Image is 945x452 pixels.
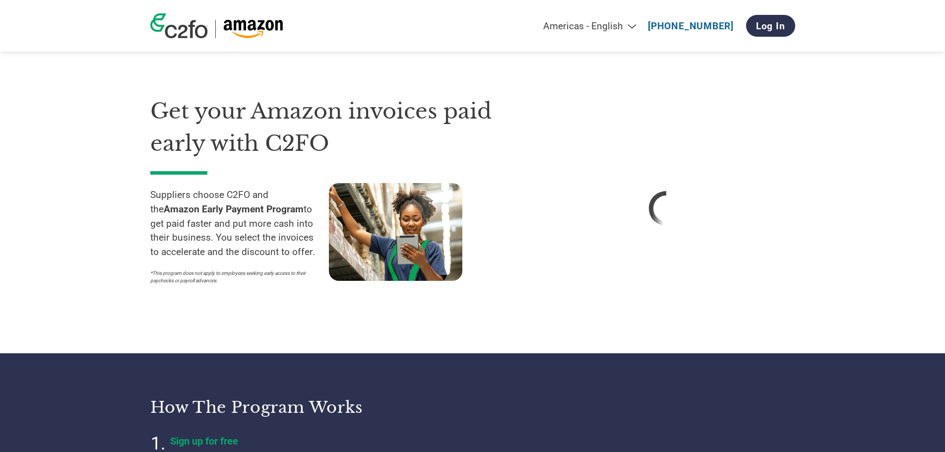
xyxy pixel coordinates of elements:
[170,435,418,447] h4: Sign up for free
[150,13,208,38] img: c2fo logo
[648,20,734,32] a: [PHONE_NUMBER]
[150,397,460,417] h3: How the program works
[150,188,329,259] p: Suppliers choose C2FO and the to get paid faster and put more cash into their business. You selec...
[150,95,507,159] h1: Get your Amazon invoices paid early with C2FO
[223,20,283,38] img: Amazon
[150,269,319,284] p: *This program does not apply to employees seeking early access to their paychecks or payroll adva...
[329,183,462,281] img: supply chain worker
[746,15,795,37] a: Log In
[164,203,304,215] strong: Amazon Early Payment Program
